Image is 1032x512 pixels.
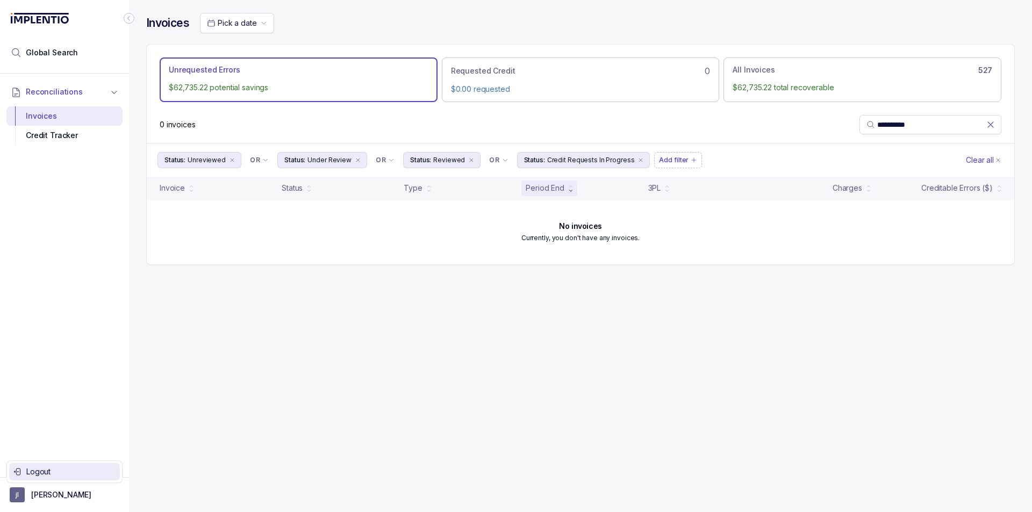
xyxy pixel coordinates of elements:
div: remove content [467,156,476,164]
button: Clear Filters [964,152,1004,168]
p: $62,735.22 potential savings [169,82,428,93]
button: Filter Chip Under Review [277,152,367,168]
div: Charges [833,183,862,193]
button: Filter Chip Reviewed [403,152,481,168]
p: $0.00 requested [451,84,711,95]
li: Filter Chip Connector undefined [376,156,395,164]
p: Unreviewed [188,155,226,165]
p: Add filter [659,155,689,165]
p: $62,735.22 total recoverable [733,82,992,93]
span: User initials [10,487,25,502]
li: Filter Chip Connector undefined [250,156,269,164]
p: Requested Credit [451,66,515,76]
div: Invoice [160,183,185,193]
button: Reconciliations [6,80,123,104]
button: Filter Chip Credit Requests In Progress [517,152,650,168]
span: Pick a date [218,18,256,27]
p: OR [489,156,499,164]
div: 3PL [648,183,661,193]
p: OR [250,156,260,164]
div: Collapse Icon [123,12,135,25]
button: Filter Chip Connector undefined [246,153,273,168]
p: Unrequested Errors [169,64,240,75]
div: Period End [526,183,564,193]
p: [PERSON_NAME] [31,489,91,500]
p: Reviewed [433,155,465,165]
button: Filter Chip Unreviewed [157,152,241,168]
button: Filter Chip Connector undefined [485,153,512,168]
div: remove content [636,156,645,164]
p: Under Review [307,155,352,165]
div: Status [282,183,303,193]
li: Filter Chip Connector undefined [489,156,508,164]
search: Date Range Picker [207,18,256,28]
p: Status: [284,155,305,165]
ul: Action Tab Group [160,57,1001,102]
button: Date Range Picker [200,13,274,33]
div: Creditable Errors ($) [921,183,993,193]
div: Credit Tracker [15,126,114,145]
p: Credit Requests In Progress [547,155,635,165]
button: User initials[PERSON_NAME] [10,487,119,502]
div: Invoices [15,106,114,126]
h4: Invoices [146,16,189,31]
h6: 527 [978,66,992,75]
div: Remaining page entries [160,119,196,130]
ul: Filter Group [157,152,964,168]
div: remove content [228,156,236,164]
div: 0 [451,64,711,77]
p: All Invoices [733,64,775,75]
p: Status: [410,155,431,165]
span: Global Search [26,47,78,58]
div: Type [404,183,422,193]
p: Clear all [966,155,994,165]
button: Filter Chip Connector undefined [371,153,399,168]
p: Currently, you don't have any invoices. [521,233,640,243]
div: remove content [354,156,362,164]
p: Status: [524,155,545,165]
p: Status: [164,155,185,165]
p: Logout [26,466,116,477]
h6: No invoices [559,222,601,230]
span: Reconciliations [26,86,83,97]
div: Reconciliations [6,104,123,148]
p: 0 invoices [160,119,196,130]
button: Filter Chip Add filter [654,152,702,168]
p: OR [376,156,386,164]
